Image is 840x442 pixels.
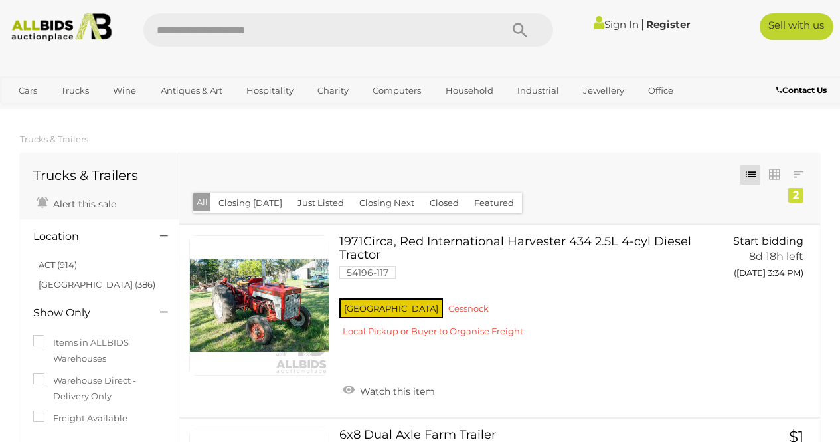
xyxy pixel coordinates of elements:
[238,80,302,102] a: Hospitality
[193,193,211,212] button: All
[61,102,173,124] a: [GEOGRAPHIC_DATA]
[10,80,46,102] a: Cars
[152,80,231,102] a: Antiques & Art
[723,235,807,286] a: Start bidding 8d 18h left ([DATE] 3:34 PM)
[351,193,422,213] button: Closing Next
[487,13,553,47] button: Search
[574,80,633,102] a: Jewellery
[364,80,430,102] a: Computers
[39,259,77,270] a: ACT (914)
[104,80,145,102] a: Wine
[33,335,165,366] label: Items in ALLBIDS Warehouses
[639,80,682,102] a: Office
[760,13,833,40] a: Sell with us
[776,83,830,98] a: Contact Us
[646,18,690,31] a: Register
[33,411,127,426] label: Freight Available
[309,80,357,102] a: Charity
[33,168,165,183] h1: Trucks & Trailers
[776,85,827,95] b: Contact Us
[33,231,140,243] h4: Location
[357,386,435,397] span: Watch this item
[290,193,352,213] button: Just Listed
[33,307,140,319] h4: Show Only
[437,80,502,102] a: Household
[10,102,54,124] a: Sports
[349,235,703,347] a: 1971Circa, Red International Harvester 434 2.5L 4-cyl Diesel Tractor 54196-117 [GEOGRAPHIC_DATA] ...
[210,193,290,213] button: Closing [DATE]
[733,235,803,247] span: Start bidding
[6,13,117,41] img: Allbids.com.au
[594,18,639,31] a: Sign In
[466,193,522,213] button: Featured
[33,373,165,404] label: Warehouse Direct - Delivery Only
[52,80,98,102] a: Trucks
[641,17,644,31] span: |
[20,134,88,144] a: Trucks & Trailers
[50,198,116,210] span: Alert this sale
[788,188,803,203] div: 2
[33,193,120,213] a: Alert this sale
[39,279,155,290] a: [GEOGRAPHIC_DATA] (386)
[509,80,568,102] a: Industrial
[339,380,438,400] a: Watch this item
[422,193,467,213] button: Closed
